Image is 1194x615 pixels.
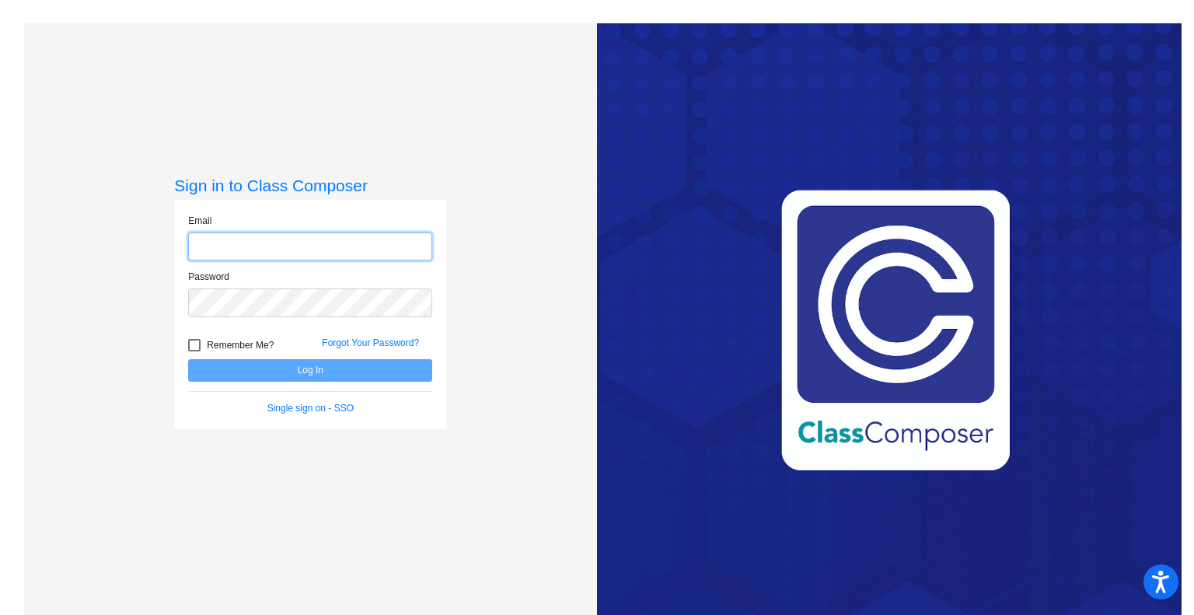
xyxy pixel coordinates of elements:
label: Email [188,214,211,228]
button: Log In [188,359,432,382]
label: Password [188,270,229,284]
span: Remember Me? [207,336,274,355]
a: Single sign on - SSO [267,403,354,414]
a: Forgot Your Password? [322,337,419,348]
h3: Sign in to Class Composer [174,176,446,195]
